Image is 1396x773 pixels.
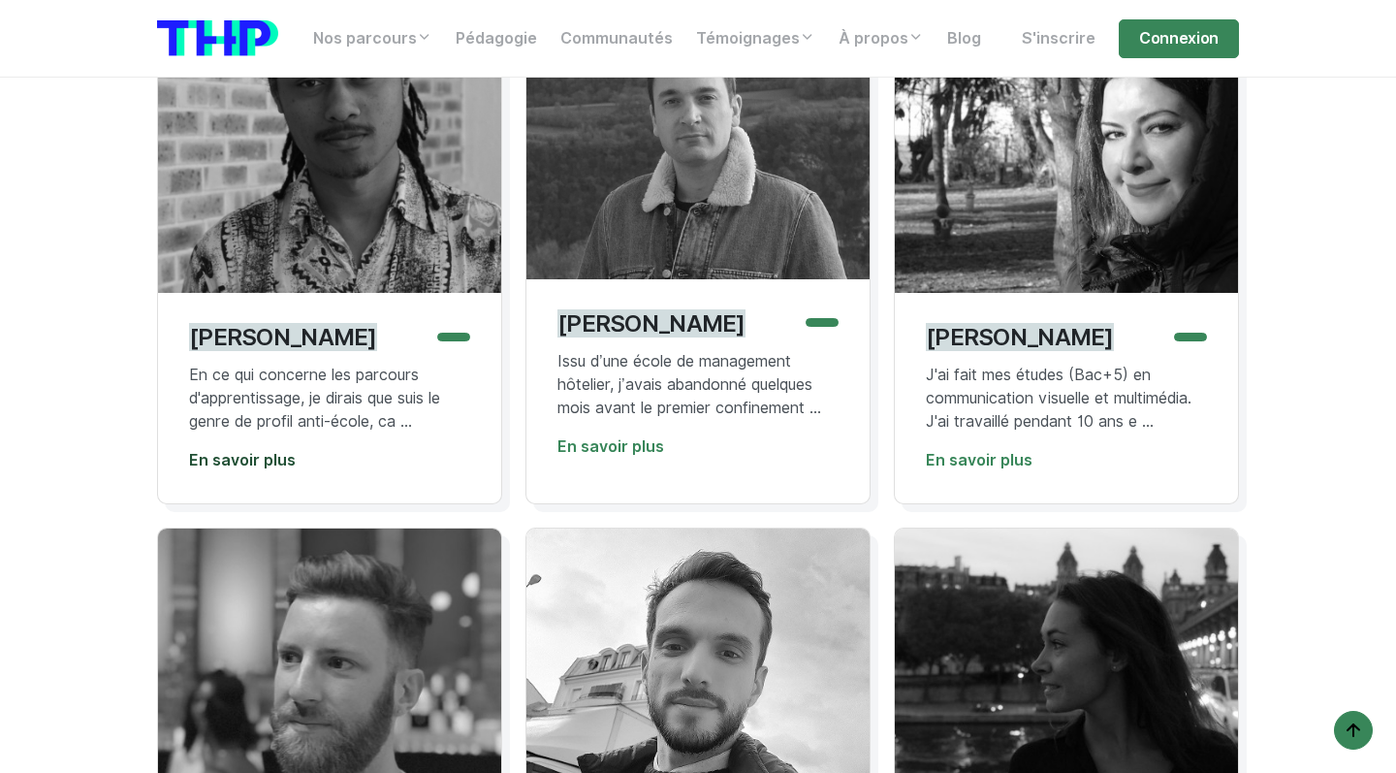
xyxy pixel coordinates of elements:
[557,350,839,420] p: Issu d’une école de management hôtelier, j’avais abandonné quelques mois avant le premier confine...
[444,19,549,58] a: Pédagogie
[936,19,993,58] a: Blog
[157,20,278,56] img: logo
[827,19,936,58] a: À propos
[549,19,684,58] a: Communautés
[189,451,296,469] a: En savoir plus
[926,451,1032,469] a: En savoir plus
[1342,719,1365,742] img: arrow-up icon
[926,323,1114,351] p: [PERSON_NAME]
[301,19,444,58] a: Nos parcours
[557,309,746,338] p: [PERSON_NAME]
[684,19,827,58] a: Témoignages
[189,364,470,434] p: En ce qui concerne les parcours d'apprentissage, je dirais que suis le genre de profil anti-école...
[1119,19,1239,58] a: Connexion
[557,437,664,456] a: En savoir plus
[1010,19,1107,58] a: S'inscrire
[189,323,377,351] p: [PERSON_NAME]
[926,364,1207,434] p: J'ai fait mes études (Bac+5) en communication visuelle et multimédia. J'ai travaillé pendant 10 a...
